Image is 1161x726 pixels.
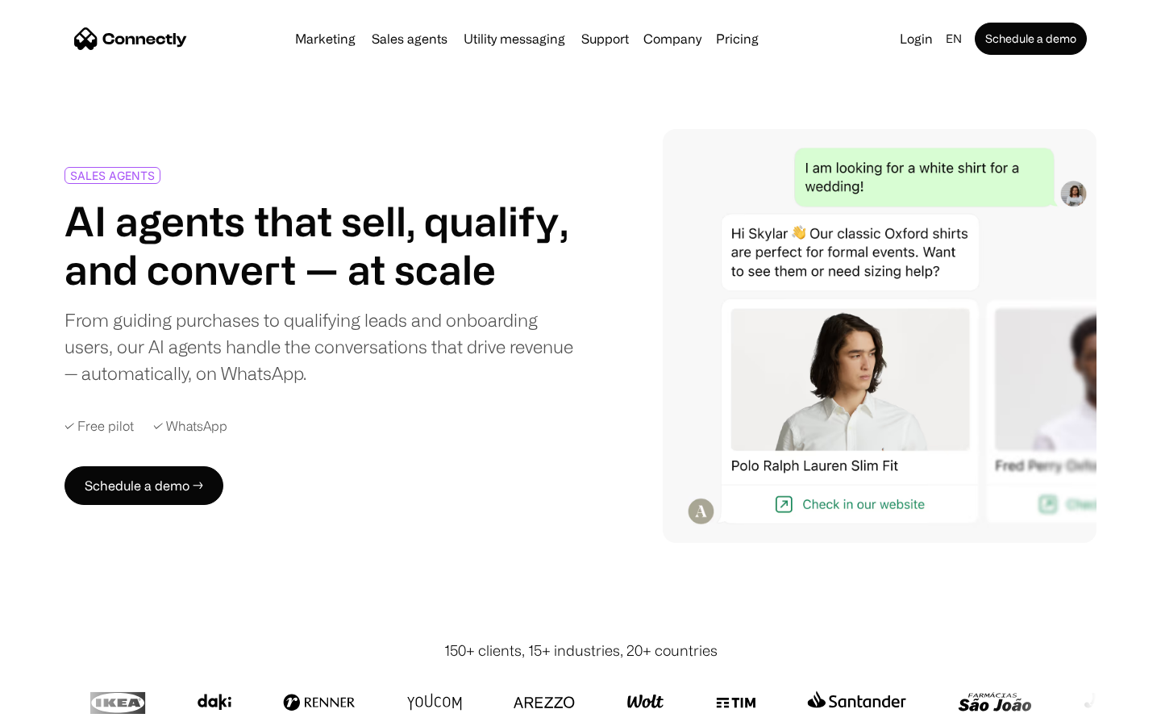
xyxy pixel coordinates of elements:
[70,169,155,181] div: SALES AGENTS
[32,698,97,720] ul: Language list
[444,640,718,661] div: 150+ clients, 15+ industries, 20+ countries
[643,27,701,50] div: Company
[16,696,97,720] aside: Language selected: English
[457,32,572,45] a: Utility messaging
[365,32,454,45] a: Sales agents
[64,197,574,294] h1: AI agents that sell, qualify, and convert — at scale
[289,32,362,45] a: Marketing
[64,466,223,505] a: Schedule a demo →
[709,32,765,45] a: Pricing
[893,27,939,50] a: Login
[946,27,962,50] div: en
[64,307,574,386] div: From guiding purchases to qualifying leads and onboarding users, our AI agents handle the convers...
[575,32,635,45] a: Support
[64,419,134,434] div: ✓ Free pilot
[975,23,1087,55] a: Schedule a demo
[153,419,227,434] div: ✓ WhatsApp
